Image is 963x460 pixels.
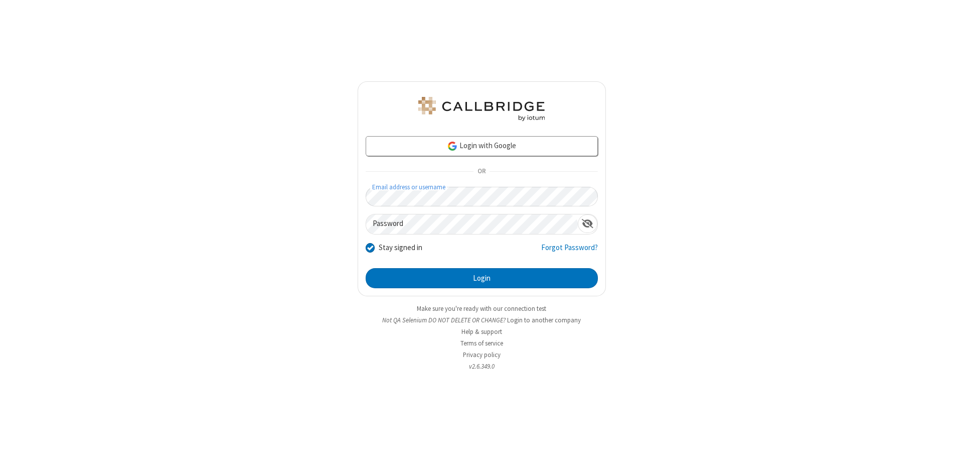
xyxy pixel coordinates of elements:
li: v2.6.349.0 [358,362,606,371]
button: Login to another company [507,315,581,325]
a: Login with Google [366,136,598,156]
a: Privacy policy [463,351,501,359]
a: Make sure you're ready with our connection test [417,304,546,313]
label: Stay signed in [379,242,422,254]
a: Help & support [461,327,502,336]
span: OR [473,165,490,179]
button: Login [366,268,598,288]
input: Email address or username [366,187,598,206]
div: Show password [578,214,597,233]
img: QA Selenium DO NOT DELETE OR CHANGE [416,97,547,121]
img: google-icon.png [447,141,458,152]
li: Not QA Selenium DO NOT DELETE OR CHANGE? [358,315,606,325]
a: Forgot Password? [541,242,598,261]
a: Terms of service [460,339,503,348]
input: Password [366,214,578,234]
